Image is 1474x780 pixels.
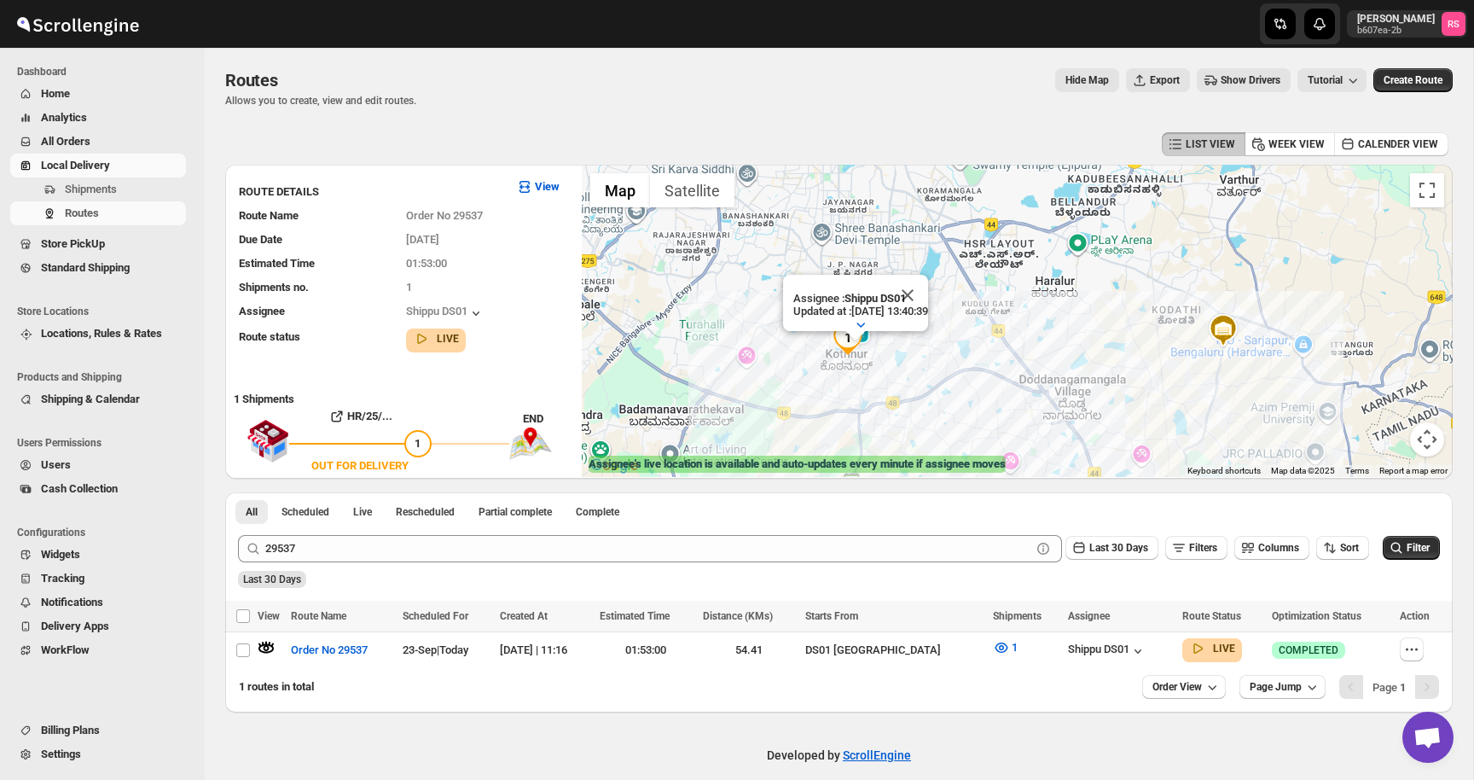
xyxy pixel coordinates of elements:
[1400,681,1406,694] b: 1
[65,207,99,219] span: Routes
[14,3,142,45] img: ScrollEngine
[396,505,455,519] span: Rescheduled
[17,305,193,318] span: Store Locations
[289,403,432,430] button: HR/25/...
[500,642,589,659] div: [DATE] | 11:16
[576,505,619,519] span: Complete
[10,719,186,742] button: Billing Plans
[41,135,90,148] span: All Orders
[1150,73,1180,87] span: Export
[347,410,392,422] b: HR/25/...
[589,456,1006,473] label: Assignee's live location is available and auto-updates every minute if assignee moves
[1182,610,1241,622] span: Route Status
[1410,422,1444,457] button: Map camera controls
[403,643,468,656] span: 23-Sep | Today
[1410,173,1444,207] button: Toggle fullscreen view
[1197,68,1291,92] button: Show Drivers
[1357,26,1435,36] p: b607ea-2b
[703,610,773,622] span: Distance (KMs)
[1186,137,1235,151] span: LIST VIEW
[246,505,258,519] span: All
[1162,132,1245,156] button: LIST VIEW
[1345,466,1369,475] a: Terms (opens in new tab)
[1400,610,1430,622] span: Action
[1068,643,1146,660] button: Shippu DS01
[600,642,693,659] div: 01:53:00
[10,591,186,614] button: Notifications
[1384,73,1442,87] span: Create Route
[41,261,130,274] span: Standard Shipping
[239,183,502,201] h3: ROUTE DETAILS
[1334,132,1448,156] button: CALENDER VIEW
[239,330,300,343] span: Route status
[793,292,928,305] p: Assignee :
[406,209,483,222] span: Order No 29537
[17,436,193,450] span: Users Permissions
[10,106,186,130] button: Analytics
[1065,536,1158,560] button: Last 30 Days
[415,437,421,450] span: 1
[1250,680,1302,694] span: Page Jump
[1089,542,1148,554] span: Last 30 Days
[983,634,1028,661] button: 1
[10,178,186,201] button: Shipments
[1308,74,1343,86] span: Tutorial
[1402,712,1454,763] div: Open chat
[406,233,439,246] span: [DATE]
[506,173,570,201] button: View
[993,610,1042,622] span: Shipments
[1272,610,1361,622] span: Optimization Status
[843,748,911,762] a: ScrollEngine
[590,173,650,207] button: Show street map
[239,233,282,246] span: Due Date
[235,500,268,524] button: All routes
[586,455,642,477] img: Google
[225,70,278,90] span: Routes
[281,505,329,519] span: Scheduled
[767,747,911,764] p: Developed by
[1271,466,1335,475] span: Map data ©2025
[291,610,346,622] span: Route Name
[41,643,90,656] span: WorkFlow
[239,281,309,294] span: Shipments no.
[500,610,548,622] span: Created At
[1347,10,1467,38] button: User menu
[10,742,186,766] button: Settings
[1068,610,1110,622] span: Assignee
[258,610,280,622] span: View
[41,620,109,632] span: Delivery Apps
[291,642,368,659] span: Order No 29537
[1279,643,1338,657] span: COMPLETED
[10,82,186,106] button: Home
[1373,68,1453,92] button: Create Route
[535,180,560,193] b: View
[600,610,670,622] span: Estimated Time
[1258,542,1299,554] span: Columns
[41,596,103,608] span: Notifications
[239,209,299,222] span: Route Name
[243,573,301,585] span: Last 30 Days
[1383,536,1440,560] button: Filter
[1357,12,1435,26] p: [PERSON_NAME]
[1142,675,1226,699] button: Order View
[41,724,100,736] span: Billing Plans
[225,94,416,108] p: Allows you to create, view and edit routes.
[1126,68,1190,92] button: Export
[41,327,162,340] span: Locations, Rules & Rates
[41,159,110,172] span: Local Delivery
[703,642,796,659] div: 54.41
[17,65,193,79] span: Dashboard
[1297,68,1367,92] button: Tutorial
[1065,73,1109,87] span: Hide Map
[1012,641,1018,654] span: 1
[41,458,71,471] span: Users
[247,408,289,474] img: shop.svg
[10,387,186,411] button: Shipping & Calendar
[239,680,314,693] span: 1 routes in total
[406,305,485,322] button: Shippu DS01
[1234,536,1309,560] button: Columns
[225,384,294,405] b: 1 Shipments
[1316,536,1369,560] button: Sort
[509,428,552,460] img: trip_end.png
